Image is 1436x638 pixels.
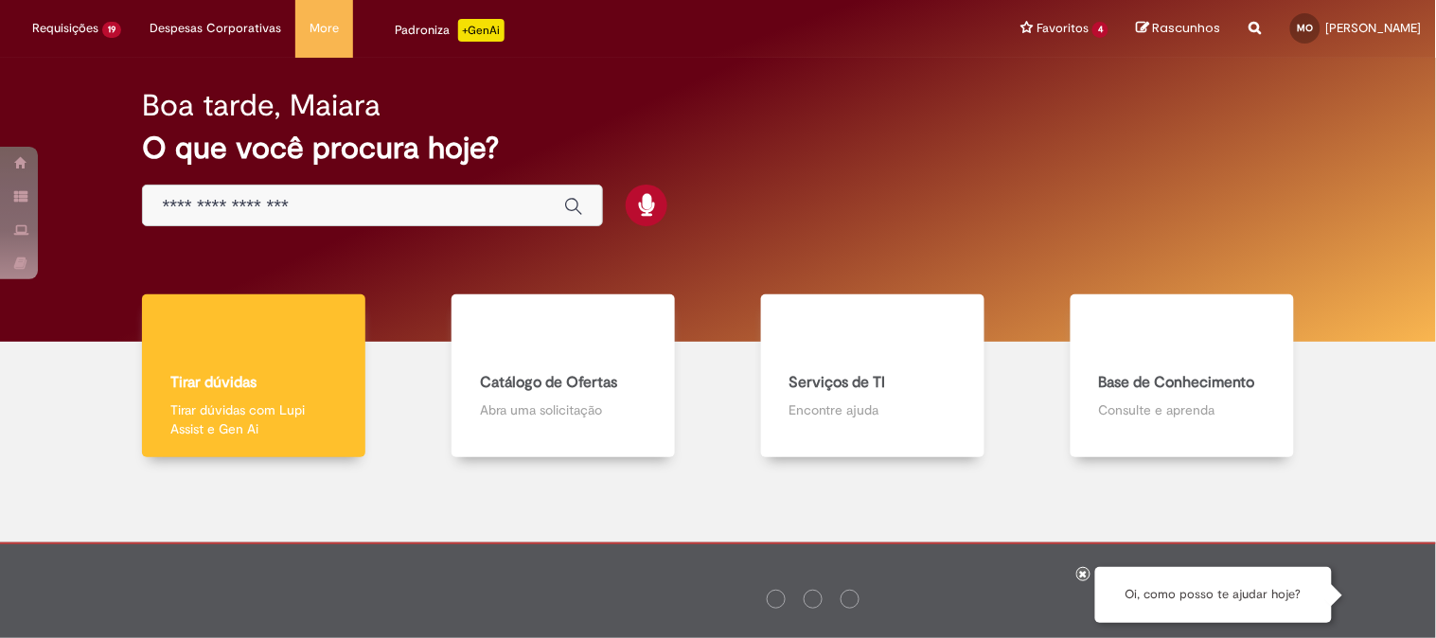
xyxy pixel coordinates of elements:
[1095,567,1332,623] div: Oi, como posso te ajudar hoje?
[1326,20,1422,36] span: [PERSON_NAME]
[381,92,408,119] img: happy-face.png
[2,9,99,47] img: ServiceNow
[480,373,617,392] b: Catálogo de Ofertas
[718,294,1028,458] a: Serviços de TI Encontre ajuda
[771,596,781,606] img: logo_footer_facebook.png
[1027,294,1337,458] a: Base de Conhecimento Consulte e aprenda
[544,19,653,42] div: Padroniza
[142,132,1293,165] h2: O que você procura hoje?
[808,596,818,606] img: logo_footer_twitter.png
[200,22,219,38] span: 19
[1099,373,1255,392] b: Base de Conhecimento
[170,400,337,438] p: Tirar dúvidas com Lupi Assist e Gen Ai
[845,595,855,607] img: logo_footer_linkedin.png
[480,400,647,419] p: Abra uma solicitação
[142,89,381,122] h2: Boa tarde, Maiara
[99,294,409,458] a: Tirar dúvidas Tirar dúvidas com Lupi Assist e Gen Ai
[1137,20,1221,38] a: Rascunhos
[789,400,956,419] p: Encontre ajuda
[607,19,653,42] p: +GenAi
[1298,22,1314,34] span: MO
[170,373,257,392] b: Tirar dúvidas
[465,13,516,42] img: click_logo_yellow_360x200.png
[130,19,196,38] span: Requisições
[247,19,379,38] span: Despesas Corporativas
[1099,400,1266,419] p: Consulte e aprenda
[1351,567,1408,624] button: Iniciar Conversa de Suporte
[407,19,436,38] span: More
[409,294,718,458] a: Catálogo de Ofertas Abra uma solicitação
[1092,22,1108,38] span: 4
[1037,19,1089,38] span: Favoritos
[789,373,886,392] b: Serviços de TI
[1153,19,1221,37] span: Rascunhos
[878,587,902,611] img: logo_footer_youtube.png
[410,563,519,601] img: logo_footer_ambev_rotulo_gray.png
[920,591,937,608] img: logo_footer_workplace.png
[955,591,972,608] img: logo_footer_naosei.png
